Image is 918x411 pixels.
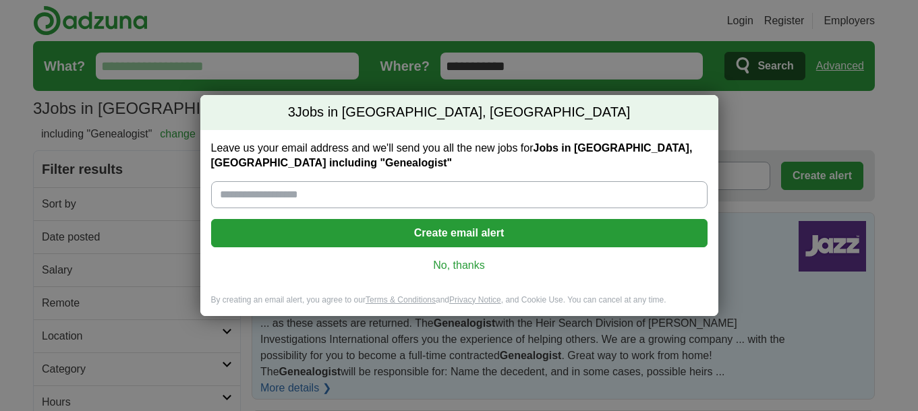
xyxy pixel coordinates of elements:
[449,295,501,305] a: Privacy Notice
[200,294,718,317] div: By creating an email alert, you agree to our and , and Cookie Use. You can cancel at any time.
[366,295,436,305] a: Terms & Conditions
[211,141,708,170] label: Leave us your email address and we'll send you all the new jobs for
[200,95,718,130] h2: Jobs in [GEOGRAPHIC_DATA], [GEOGRAPHIC_DATA]
[288,103,295,122] span: 3
[211,142,693,168] strong: Jobs in [GEOGRAPHIC_DATA], [GEOGRAPHIC_DATA] including "Genealogist"
[211,219,708,247] button: Create email alert
[222,258,697,273] a: No, thanks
